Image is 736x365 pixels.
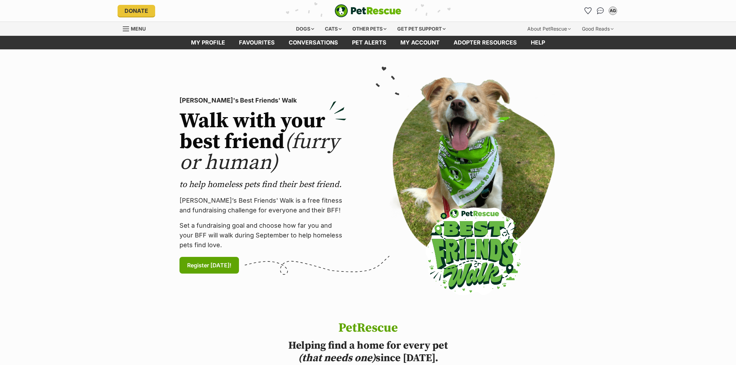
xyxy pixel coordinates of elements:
a: Menu [123,22,151,34]
span: Register [DATE]! [187,261,231,269]
ul: Account quick links [582,5,618,16]
a: Donate [118,5,155,17]
button: My account [607,5,618,16]
div: Cats [320,22,346,36]
div: Other pets [347,22,391,36]
a: Register [DATE]! [179,257,239,274]
span: (furry or human) [179,129,339,176]
div: About PetRescue [522,22,576,36]
h1: PetRescue [261,321,475,335]
div: AG [609,7,616,14]
p: [PERSON_NAME]'s Best Friends' Walk [179,96,346,105]
div: Get pet support [392,22,450,36]
span: Menu [131,26,146,32]
img: logo-e224e6f780fb5917bec1dbf3a21bbac754714ae5b6737aabdf751b685950b380.svg [335,4,401,17]
a: conversations [282,36,345,49]
p: [PERSON_NAME]’s Best Friends' Walk is a free fitness and fundraising challenge for everyone and t... [179,196,346,215]
a: Adopter resources [447,36,524,49]
a: Favourites [582,5,593,16]
p: to help homeless pets find their best friend. [179,179,346,190]
p: Set a fundraising goal and choose how far you and your BFF will walk during September to help hom... [179,221,346,250]
div: Dogs [291,22,319,36]
a: Favourites [232,36,282,49]
h2: Walk with your best friend [179,111,346,173]
a: PetRescue [335,4,401,17]
a: Pet alerts [345,36,393,49]
a: Conversations [595,5,606,16]
h2: Helping find a home for every pet since [DATE]. [261,339,475,364]
a: My account [393,36,447,49]
a: Help [524,36,552,49]
img: chat-41dd97257d64d25036548639549fe6c8038ab92f7586957e7f3b1b290dea8141.svg [597,7,604,14]
i: (that needs one) [298,351,376,365]
a: My profile [184,36,232,49]
div: Good Reads [577,22,618,36]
